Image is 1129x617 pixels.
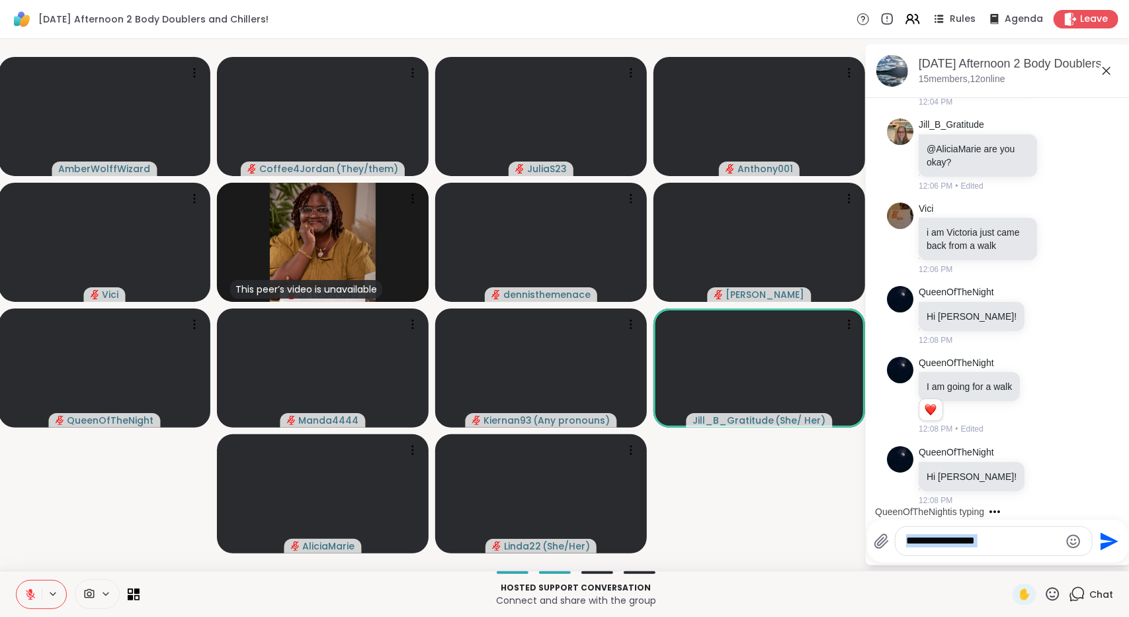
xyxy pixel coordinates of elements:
span: audio-muted [714,290,724,299]
span: audio-muted [726,164,735,173]
textarea: Type your message [906,534,1060,548]
button: Emoji picker [1066,534,1081,549]
span: audio-muted [472,416,481,425]
button: Send [1093,526,1122,556]
span: [DATE] Afternoon 2 Body Doublers and Chillers! [38,13,269,26]
span: Edited [961,423,983,435]
p: Hi [PERSON_NAME]! [927,470,1017,483]
span: 12:08 PM [919,423,952,435]
img: https://sharewell-space-live.sfo3.digitaloceanspaces.com/user-generated/d7277878-0de6-43a2-a937-4... [887,286,913,312]
span: audio-muted [515,164,524,173]
span: Kiernan93 [484,414,532,427]
span: Rules [950,13,976,26]
span: audio-muted [91,290,100,299]
span: Jill_B_Gratitude [693,414,774,427]
p: Connect and share with the group [147,594,1005,607]
span: Agenda [1005,13,1043,26]
span: Manda4444 [299,414,359,427]
span: Anthony001 [737,162,793,175]
span: 12:08 PM [919,334,952,346]
span: 12:08 PM [919,495,952,506]
span: ( She/Her ) [542,540,590,553]
span: AmberWolffWizard [59,162,151,175]
span: • [955,180,958,192]
img: https://sharewell-space-live.sfo3.digitaloceanspaces.com/user-generated/d7277878-0de6-43a2-a937-4... [887,357,913,383]
span: audio-muted [491,290,501,299]
span: audio-muted [287,416,296,425]
span: ( She/ Her ) [776,414,826,427]
div: QueenOfTheNight is typing [875,505,984,518]
span: • [955,423,958,435]
span: ( Any pronouns ) [534,414,610,427]
div: This peer’s video is unavailable [230,280,382,299]
span: Edited [961,180,983,192]
p: 15 members, 12 online [919,73,1005,86]
img: Leanna85 [270,183,376,302]
img: https://sharewell-space-live.sfo3.digitaloceanspaces.com/user-generated/d7277878-0de6-43a2-a937-4... [887,446,913,473]
button: Reactions: love [923,404,937,415]
img: https://sharewell-space-live.sfo3.digitaloceanspaces.com/user-generated/9f3a56fe-d162-402e-87a9-e... [887,203,913,229]
a: QueenOfTheNight [919,357,994,370]
p: i am Victoria just came back from a walk [927,226,1029,252]
p: I am going for a walk [927,380,1012,393]
span: 12:06 PM [919,180,952,192]
span: [PERSON_NAME] [726,288,805,301]
p: Hi [PERSON_NAME]! [927,310,1017,323]
p: Hosted support conversation [147,582,1005,594]
a: Vici [919,203,933,216]
img: Tuesday Afternoon 2 Body Doublers and Chillers!, Oct 07 [876,55,908,87]
p: @AliciaMarie are you okay? [927,142,1029,169]
span: audio-muted [492,542,501,551]
a: Jill_B_Gratitude [919,119,984,132]
span: Chat [1089,588,1113,601]
span: 12:06 PM [919,263,952,275]
div: Reaction list [919,399,942,420]
span: QueenOfTheNight [67,414,154,427]
span: 12:04 PM [919,96,952,108]
span: ( They/them ) [336,162,398,175]
span: audio-muted [56,416,65,425]
span: Vici [103,288,119,301]
a: QueenOfTheNight [919,446,994,459]
span: dennisthemenace [503,288,591,301]
span: JuliaS23 [527,162,567,175]
span: ✋ [1018,587,1031,602]
span: audio-muted [291,542,300,551]
span: audio-muted [247,164,257,173]
img: ShareWell Logomark [11,8,33,30]
span: Linda22 [504,540,541,553]
div: [DATE] Afternoon 2 Body Doublers and Chillers!, [DATE] [919,56,1120,72]
a: QueenOfTheNight [919,286,994,299]
span: Leave [1080,13,1108,26]
img: https://sharewell-space-live.sfo3.digitaloceanspaces.com/user-generated/2564abe4-c444-4046-864b-7... [887,119,913,145]
span: Coffee4Jordan [259,162,335,175]
span: AliciaMarie [303,540,355,553]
